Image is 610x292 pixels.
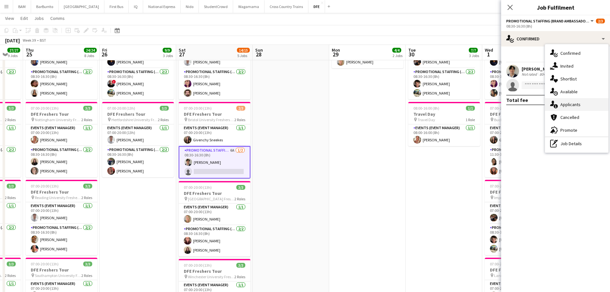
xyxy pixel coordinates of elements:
[236,263,245,268] span: 3/3
[484,51,493,58] span: 1
[418,117,435,122] span: Travel Day
[26,102,97,177] app-job-card: 07:00-20:00 (13h)3/3DFE Freshers Tour Nottingham University Freshers Fair2 RolesEvents (Event Man...
[101,51,107,58] span: 26
[237,48,250,53] span: 14/15
[494,117,541,122] span: Buckinghamshire University Freshers Fair
[143,0,181,13] button: National Express
[485,102,557,177] div: 07:00-20:00 (13h)3/3DFE Freshers Tour Buckinghamshire University Freshers Fair2 RolesEvents (Even...
[48,14,67,22] a: Comms
[83,262,92,266] span: 3/3
[26,267,97,273] h3: DFE Freshers Tour
[7,106,16,111] span: 3/3
[179,225,250,256] app-card-role: Promotional Staffing (Brand Ambassadors)2/208:30-16:30 (8h)[PERSON_NAME][PERSON_NAME]
[179,146,250,179] app-card-role: Promotional Staffing (Brand Ambassadors)6A1/208:30-16:30 (8h)[PERSON_NAME]
[50,15,65,21] span: Comms
[26,68,97,99] app-card-role: Promotional Staffing (Brand Ambassadors)2/208:30-16:30 (8h)[PERSON_NAME][PERSON_NAME]
[13,0,31,13] button: BAM
[81,117,92,122] span: 2 Roles
[26,180,97,255] app-job-card: 07:00-20:00 (13h)3/3DFE Freshers Tour Reading University Freshers Fair2 RolesEvents (Event Manage...
[181,0,199,13] button: Nido
[35,117,81,122] span: Nottingham University Freshers Fair
[7,184,16,188] span: 3/3
[545,111,608,124] div: Cancelled
[545,137,608,150] div: Job Details
[81,273,92,278] span: 2 Roles
[485,111,557,117] h3: DFE Freshers Tour
[485,189,557,195] h3: DFE Freshers Tour
[522,66,557,72] div: [PERSON_NAME]
[81,195,92,200] span: 2 Roles
[596,19,605,23] span: 2/3
[184,185,212,190] span: 07:00-20:00 (13h)
[392,48,401,53] span: 4/4
[59,0,104,13] button: [GEOGRAPHIC_DATA]
[179,68,250,99] app-card-role: Promotional Staffing (Brand Ambassadors)2/208:30-16:30 (8h)[PERSON_NAME][PERSON_NAME]
[408,68,480,99] app-card-role: Promotional Staffing (Brand Ambassadors)2/208:30-16:30 (8h)[PERSON_NAME][PERSON_NAME]
[264,0,308,13] button: Cross Country Trains
[308,0,325,13] button: DFE
[485,124,557,146] app-card-role: Events (Event Manager)1/107:00-20:00 (13h)Givenchy Sneekes
[188,196,234,201] span: [GEOGRAPHIC_DATA] Freshers Fair
[506,24,605,29] div: 08:30-16:30 (8h)
[179,111,250,117] h3: DFE Freshers Tour
[236,185,245,190] span: 3/3
[8,53,20,58] div: 9 Jobs
[26,146,97,177] app-card-role: Promotional Staffing (Brand Ambassadors)2/208:30-16:30 (8h)[PERSON_NAME][PERSON_NAME]
[129,0,143,13] button: IQ
[408,47,416,53] span: Tue
[35,273,81,278] span: Southampton University Freshers Fair
[485,202,557,224] app-card-role: Events (Event Manager)1/107:00-20:00 (13h)[PERSON_NAME]
[3,14,17,22] a: View
[26,24,97,99] div: 07:00-20:00 (13h)3/3DFE Freshers Tour Northampton University Freshers Fair2 RolesEvents (Event Ma...
[102,47,107,53] span: Fri
[255,47,263,53] span: Sun
[102,111,174,117] h3: DFE Freshers Tour
[545,98,608,111] div: Applicants
[485,146,557,177] app-card-role: Promotional Staffing (Brand Ambassadors)2/211:30-17:30 (6h)[PERSON_NAME][PERSON_NAME]
[332,47,340,53] span: Mon
[506,19,595,23] button: Promotional Staffing (Brand Ambassadors)
[31,184,59,188] span: 07:00-20:00 (13h)
[413,106,439,111] span: 08:00-16:00 (8h)
[199,0,233,13] button: StudentCrowd
[490,106,518,111] span: 07:00-20:00 (13h)
[538,72,550,77] div: 804m
[501,31,610,46] div: Confirmed
[102,24,174,99] div: 07:00-20:00 (13h)3/3DFE Freshers Tour Goldsmiths College Freshers Fair2 RolesEvents (Event Manage...
[7,262,16,266] span: 3/3
[522,72,538,77] div: Not rated
[545,124,608,137] div: Promote
[408,102,480,146] app-job-card: 08:00-16:00 (8h)1/1Travel Day Travel Day1 RoleEvents (Event Manager)1/108:00-16:00 (8h)[PERSON_NAME]
[179,102,250,179] div: 07:00-20:00 (13h)2/3DFE Freshers Tour Bristol University Freshers Fair2 RolesEvents (Event Manage...
[545,85,608,98] div: Available
[5,273,16,278] span: 2 Roles
[83,106,92,111] span: 3/3
[178,51,186,58] span: 27
[7,48,20,53] span: 27/27
[485,68,557,99] app-card-role: Promotional Staffing (Brand Ambassadors)2/208:30-16:30 (8h)[PERSON_NAME][PERSON_NAME]
[408,24,480,99] app-job-card: 07:00-20:00 (13h)3/3DFE Freshers Tour [GEOGRAPHIC_DATA] Freshers Fair2 RolesEvents (Event Manager...
[234,117,245,122] span: 2 Roles
[26,224,97,255] app-card-role: Promotional Staffing (Brand Ambassadors)2/208:30-16:30 (8h)[PERSON_NAME][PERSON_NAME]
[160,106,169,111] span: 3/3
[102,124,174,146] app-card-role: Events (Event Manager)1/107:00-20:00 (13h)[PERSON_NAME]
[466,117,475,122] span: 1 Role
[179,24,250,99] app-job-card: 07:00-20:00 (13h)3/3DFE Freshers Tour Bournemouth University Freshers Fair2 RolesEvents (Event Ma...
[163,53,173,58] div: 3 Jobs
[506,97,528,103] div: Total fee
[234,274,245,279] span: 2 Roles
[179,124,250,146] app-card-role: Events (Event Manager)1/107:00-20:00 (13h)Givenchy Sneekes
[490,262,518,266] span: 07:00-20:00 (13h)
[485,180,557,255] div: 07:00-20:00 (13h)3/3DFE Freshers Tour Imperial University Freshers Fair2 RolesEvents (Event Manag...
[490,184,518,188] span: 07:00-20:00 (13h)
[26,124,97,146] app-card-role: Events (Event Manager)1/107:00-20:00 (13h)[PERSON_NAME]
[254,51,263,58] span: 28
[466,106,475,111] span: 1/1
[485,267,557,273] h3: DFE Freshers Tour
[188,117,234,122] span: Bristol University Freshers Fair
[40,38,46,43] div: BST
[20,15,28,21] span: Edit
